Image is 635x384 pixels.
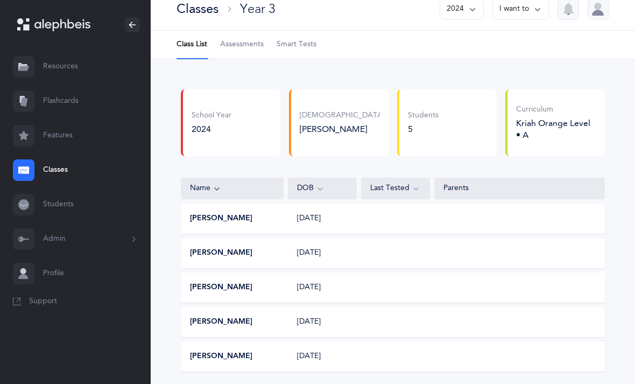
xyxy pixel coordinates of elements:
div: 5 [408,123,439,135]
span: Assessments [220,39,264,50]
span: Support [29,296,57,307]
div: School Year [192,110,231,121]
div: [PERSON_NAME] [300,123,380,135]
div: [DATE] [288,351,357,362]
div: DOB [297,183,348,194]
div: [DATE] [288,248,357,259]
div: [DEMOGRAPHIC_DATA] [300,110,380,121]
div: Kriah Orange Level • A [516,117,596,141]
button: [PERSON_NAME] [190,282,252,293]
div: 2024 [192,123,231,135]
div: [DATE] [288,213,357,224]
div: [DATE] [288,317,357,327]
div: Last Tested [370,183,421,194]
div: Curriculum [516,104,596,115]
button: [PERSON_NAME] [190,317,252,327]
span: Smart Tests [277,39,316,50]
div: Students [408,110,439,121]
div: [DATE] [288,282,357,293]
button: [PERSON_NAME] [190,213,252,224]
button: [PERSON_NAME] [190,351,252,362]
button: [PERSON_NAME] [190,248,252,259]
div: Parents [443,183,596,194]
div: Name [190,183,274,194]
